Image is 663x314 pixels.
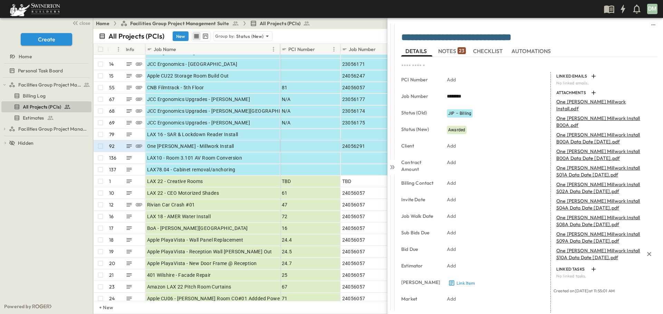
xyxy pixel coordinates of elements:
[236,33,264,40] p: Status (New)
[438,48,466,54] span: NOTES
[282,108,291,114] span: N/A
[447,213,456,220] p: Add
[342,248,365,255] span: 24056057
[154,46,176,53] p: Job Name
[109,236,114,243] p: 18
[556,197,644,211] p: One [PERSON_NAME] Millwork Install S04A Data Date [DATE].pdf
[109,119,115,126] p: 69
[401,213,437,220] p: Job Walk Date
[147,96,250,103] span: JCC Ergonomics Upgrades - [PERSON_NAME]
[288,46,315,53] p: PCI Number
[269,45,278,53] button: Menu
[79,20,90,27] span: close
[109,283,115,290] p: 23
[282,190,288,196] span: 61
[316,45,324,53] button: Sort
[447,180,456,186] p: Add
[282,272,288,278] span: 25
[147,84,204,91] span: CNB Filmtrack - 5th Floor
[109,190,114,196] p: 10
[1,101,92,112] div: test
[147,236,243,243] span: Apple PlayaVista - Wall Panel Replacement
[114,45,123,53] button: Menu
[349,46,376,53] p: Job Number
[109,84,115,91] p: 55
[109,295,115,302] p: 24
[109,178,111,185] p: 1
[447,246,456,253] p: Add
[401,196,437,203] p: Invite Date
[342,61,365,68] span: 23056171
[109,108,115,114] p: 68
[282,225,288,232] span: 16
[401,180,437,186] p: Billing Contact
[342,178,352,185] span: TBD
[125,44,145,55] div: Info
[556,273,653,279] p: No linked tasks.
[342,283,365,290] span: 24056057
[556,80,653,86] p: No linked emails.
[23,92,46,99] span: Billing Log
[147,260,257,267] span: Apple PlayaVista - New Door Frame @ Reception
[342,72,365,79] span: 24056247
[109,201,114,208] p: 12
[1,112,92,123] div: test
[401,109,437,116] p: Status (Old)
[147,166,236,173] span: LAX78.04 - Cabinet removal/anchoring
[342,225,365,232] span: 24056057
[192,32,201,40] button: row view
[556,231,644,244] p: One [PERSON_NAME] Millwork Install S09A Data Date [DATE].pdf
[147,213,211,220] span: LAX 18 - AMER Water Install
[18,67,63,74] span: Personal Task Board
[556,148,644,162] p: One [PERSON_NAME] Millwork Install B00A Data Date [DATE].pdf
[447,159,456,166] p: Add
[1,123,92,134] div: test
[147,72,229,79] span: Apple CU22 Storage Room Build Out
[147,272,211,278] span: 401 Wilshire - Facade Repair
[401,159,437,173] p: Contract Amount
[18,81,81,88] span: Facilities Group Project Management Suite
[342,236,365,243] span: 24056057
[109,166,116,173] p: 137
[147,283,231,290] span: Amazon LAX 22 Pitch Room Curtains
[1,90,92,101] div: test
[342,190,365,196] span: 24056057
[556,164,644,178] p: One [PERSON_NAME] Millwork Install S01A Data Date [DATE].pdf
[447,142,456,149] p: Add
[147,131,238,138] span: LAX 16 - SAR & Lockdown Reader Install
[556,181,644,195] p: One [PERSON_NAME] Millwork Install S02A Data Date [DATE].pdf
[556,115,644,129] p: One [PERSON_NAME] Millwork Install B00A.pdf
[96,20,314,27] nav: breadcrumbs
[342,260,365,267] span: 24056057
[342,119,365,126] span: 23056175
[147,190,219,196] span: LAX 22 - CEO Motorized Shades
[147,119,250,126] span: JCC Ergonomics Upgrades - [PERSON_NAME]
[401,295,437,302] p: Market
[282,96,291,103] span: N/A
[18,125,89,132] span: Facilities Group Project Management Suite (Copy)
[448,128,465,132] span: Awarded
[282,260,292,267] span: 24.7
[282,178,291,185] span: TBD
[282,119,291,126] span: N/A
[645,250,653,258] button: Remove
[330,45,338,53] button: Menu
[647,4,657,14] div: DM
[19,53,32,60] span: Home
[108,31,164,41] p: All Projects (PCIs)
[107,44,125,55] div: #
[8,2,61,16] img: 6c363589ada0b36f064d841b69d3a419a338230e66bb0a533688fa5cc3e9e735.png
[556,214,644,228] p: One [PERSON_NAME] Millwork Install S08A Data Date [DATE].pdf
[147,61,238,68] span: JCC Ergonomics - [GEOGRAPHIC_DATA]
[554,288,615,293] span: Created on [DATE] at 11:55:01 AM
[447,262,456,269] p: Add
[282,236,292,243] span: 24.4
[447,76,456,83] p: Add
[342,96,365,103] span: 23056177
[401,279,437,286] p: [PERSON_NAME]
[201,32,210,40] button: kanban view
[401,126,437,133] p: Status (New)
[147,178,203,185] span: LAX 22 - Creative Rooms
[556,247,644,261] p: One [PERSON_NAME] Millwork Install S10A Data Date [DATE].pdf
[447,278,477,288] button: Link Item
